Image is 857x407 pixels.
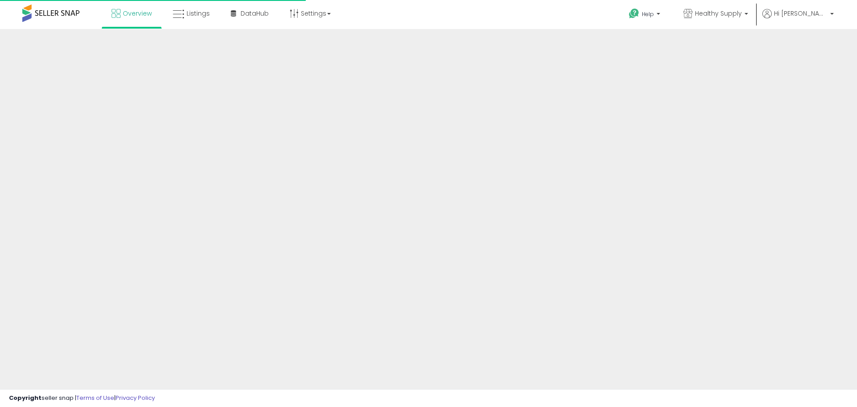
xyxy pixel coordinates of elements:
[9,394,42,402] strong: Copyright
[76,394,114,402] a: Terms of Use
[622,1,669,29] a: Help
[628,8,640,19] i: Get Help
[187,9,210,18] span: Listings
[116,394,155,402] a: Privacy Policy
[774,9,828,18] span: Hi [PERSON_NAME]
[695,9,742,18] span: Healthy Supply
[642,10,654,18] span: Help
[762,9,834,29] a: Hi [PERSON_NAME]
[9,394,155,403] div: seller snap | |
[123,9,152,18] span: Overview
[241,9,269,18] span: DataHub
